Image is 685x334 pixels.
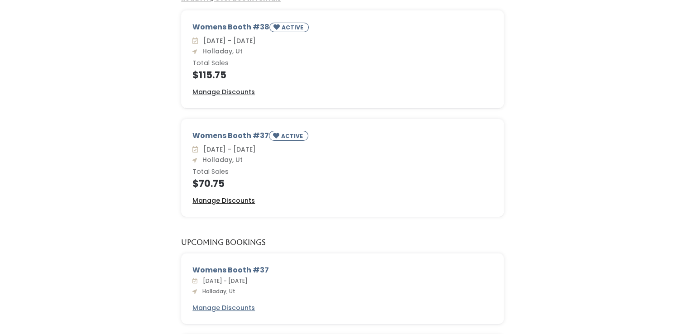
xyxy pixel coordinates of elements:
[199,155,243,164] span: Holladay, Ut
[192,196,255,205] u: Manage Discounts
[200,36,256,45] span: [DATE] - [DATE]
[282,24,305,31] small: ACTIVE
[199,47,243,56] span: Holladay, Ut
[192,70,493,80] h4: $115.75
[192,303,255,313] a: Manage Discounts
[199,277,248,285] span: [DATE] - [DATE]
[181,239,266,247] h5: Upcoming Bookings
[281,132,305,140] small: ACTIVE
[192,178,493,189] h4: $70.75
[192,303,255,312] u: Manage Discounts
[192,22,493,36] div: Womens Booth #38
[192,265,493,276] div: Womens Booth #37
[192,60,493,67] h6: Total Sales
[199,287,235,295] span: Holladay, Ut
[192,168,493,176] h6: Total Sales
[192,196,255,205] a: Manage Discounts
[200,145,256,154] span: [DATE] - [DATE]
[192,87,255,96] u: Manage Discounts
[192,87,255,97] a: Manage Discounts
[192,130,493,144] div: Womens Booth #37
